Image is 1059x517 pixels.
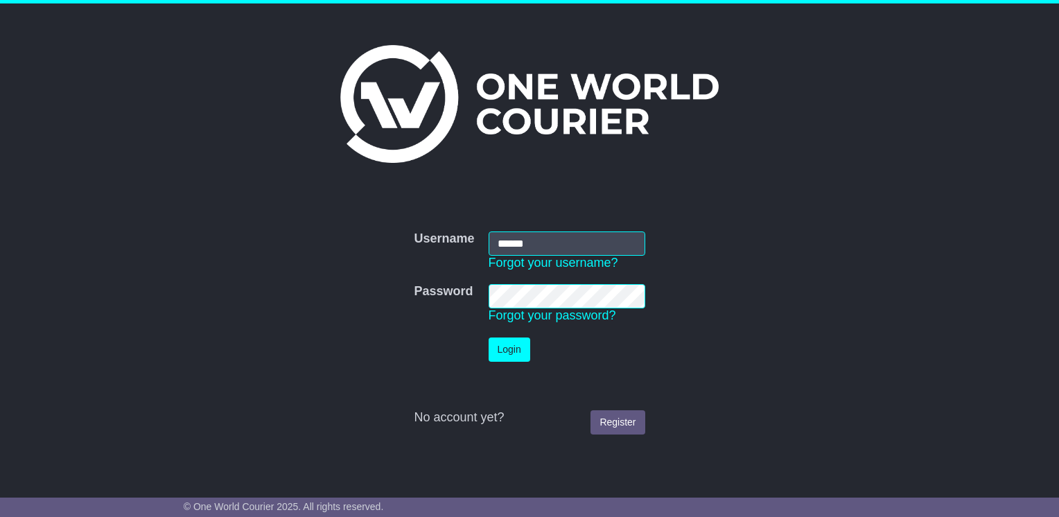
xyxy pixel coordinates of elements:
[414,231,474,247] label: Username
[184,501,384,512] span: © One World Courier 2025. All rights reserved.
[489,338,530,362] button: Login
[340,45,719,163] img: One World
[414,410,645,426] div: No account yet?
[489,308,616,322] a: Forgot your password?
[414,284,473,299] label: Password
[590,410,645,435] a: Register
[489,256,618,270] a: Forgot your username?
